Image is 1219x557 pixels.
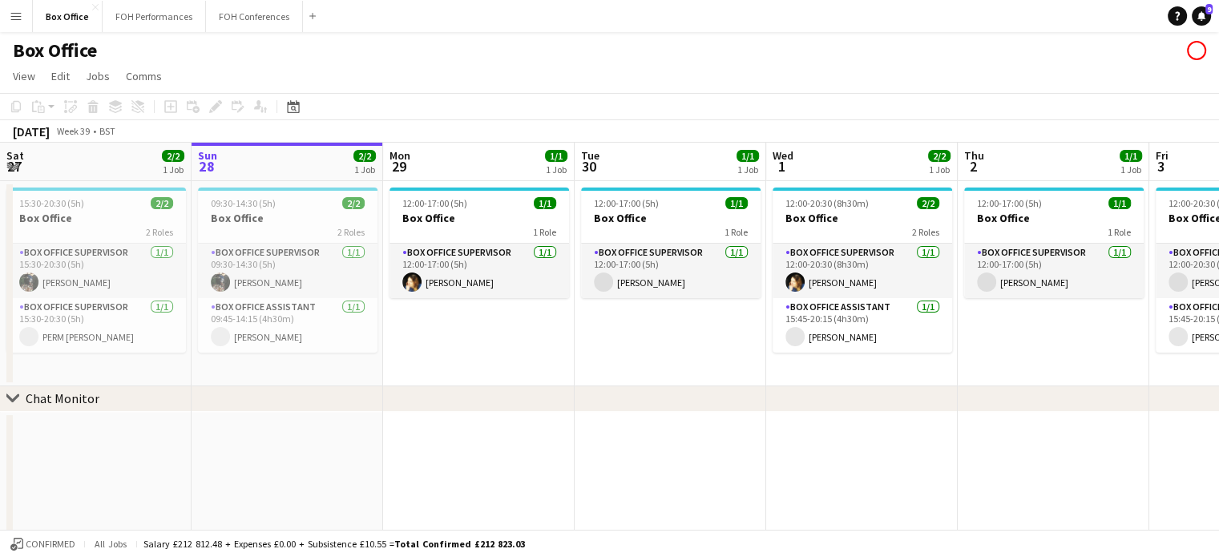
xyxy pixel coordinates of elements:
[773,211,952,225] h3: Box Office
[581,244,761,298] app-card-role: Box Office Supervisor1/112:00-17:00 (5h)[PERSON_NAME]
[354,163,375,176] div: 1 Job
[402,197,467,209] span: 12:00-17:00 (5h)
[390,244,569,298] app-card-role: Box Office Supervisor1/112:00-17:00 (5h)[PERSON_NAME]
[6,188,186,353] app-job-card: 15:30-20:30 (5h)2/2Box Office2 RolesBox Office Supervisor1/115:30-20:30 (5h)[PERSON_NAME]Box Offi...
[737,150,759,162] span: 1/1
[770,157,793,176] span: 1
[929,163,950,176] div: 1 Job
[390,211,569,225] h3: Box Office
[13,123,50,139] div: [DATE]
[6,244,186,298] app-card-role: Box Office Supervisor1/115:30-20:30 (5h)[PERSON_NAME]
[534,197,556,209] span: 1/1
[579,157,599,176] span: 30
[13,69,35,83] span: View
[6,298,186,353] app-card-role: Box Office Supervisor1/115:30-20:30 (5h)PERM [PERSON_NAME]
[773,188,952,353] app-job-card: 12:00-20:30 (8h30m)2/2Box Office2 RolesBox Office Supervisor1/112:00-20:30 (8h30m)[PERSON_NAME]Bo...
[390,148,410,163] span: Mon
[725,197,748,209] span: 1/1
[1187,41,1206,60] app-user-avatar: Frazer Mclean
[163,163,184,176] div: 1 Job
[198,298,377,353] app-card-role: Box Office Assistant1/109:45-14:15 (4h30m)[PERSON_NAME]
[45,66,76,87] a: Edit
[4,157,24,176] span: 27
[99,125,115,137] div: BST
[581,211,761,225] h3: Box Office
[211,197,276,209] span: 09:30-14:30 (5h)
[773,148,793,163] span: Wed
[19,197,84,209] span: 15:30-20:30 (5h)
[594,197,659,209] span: 12:00-17:00 (5h)
[103,1,206,32] button: FOH Performances
[206,1,303,32] button: FOH Conferences
[51,69,70,83] span: Edit
[119,66,168,87] a: Comms
[198,188,377,353] app-job-card: 09:30-14:30 (5h)2/2Box Office2 RolesBox Office Supervisor1/109:30-14:30 (5h)[PERSON_NAME]Box Offi...
[394,538,525,550] span: Total Confirmed £212 823.03
[337,226,365,238] span: 2 Roles
[8,535,78,553] button: Confirmed
[581,188,761,298] app-job-card: 12:00-17:00 (5h)1/1Box Office1 RoleBox Office Supervisor1/112:00-17:00 (5h)[PERSON_NAME]
[1153,157,1169,176] span: 3
[928,150,951,162] span: 2/2
[546,163,567,176] div: 1 Job
[964,244,1144,298] app-card-role: Box Office Supervisor1/112:00-17:00 (5h)[PERSON_NAME]
[785,197,869,209] span: 12:00-20:30 (8h30m)
[26,539,75,550] span: Confirmed
[725,226,748,238] span: 1 Role
[196,157,217,176] span: 28
[1205,4,1213,14] span: 9
[912,226,939,238] span: 2 Roles
[86,69,110,83] span: Jobs
[387,157,410,176] span: 29
[146,226,173,238] span: 2 Roles
[353,150,376,162] span: 2/2
[1120,163,1141,176] div: 1 Job
[26,390,99,406] div: Chat Monitor
[53,125,93,137] span: Week 39
[151,197,173,209] span: 2/2
[917,197,939,209] span: 2/2
[1108,226,1131,238] span: 1 Role
[198,148,217,163] span: Sun
[964,148,984,163] span: Thu
[964,211,1144,225] h3: Box Office
[1108,197,1131,209] span: 1/1
[533,226,556,238] span: 1 Role
[198,244,377,298] app-card-role: Box Office Supervisor1/109:30-14:30 (5h)[PERSON_NAME]
[33,1,103,32] button: Box Office
[977,197,1042,209] span: 12:00-17:00 (5h)
[91,538,130,550] span: All jobs
[6,148,24,163] span: Sat
[773,298,952,353] app-card-role: Box Office Assistant1/115:45-20:15 (4h30m)[PERSON_NAME]
[1156,148,1169,163] span: Fri
[6,211,186,225] h3: Box Office
[162,150,184,162] span: 2/2
[581,148,599,163] span: Tue
[737,163,758,176] div: 1 Job
[1192,6,1211,26] a: 9
[545,150,567,162] span: 1/1
[390,188,569,298] app-job-card: 12:00-17:00 (5h)1/1Box Office1 RoleBox Office Supervisor1/112:00-17:00 (5h)[PERSON_NAME]
[6,66,42,87] a: View
[126,69,162,83] span: Comms
[773,244,952,298] app-card-role: Box Office Supervisor1/112:00-20:30 (8h30m)[PERSON_NAME]
[79,66,116,87] a: Jobs
[962,157,984,176] span: 2
[143,538,525,550] div: Salary £212 812.48 + Expenses £0.00 + Subsistence £10.55 =
[1120,150,1142,162] span: 1/1
[964,188,1144,298] app-job-card: 12:00-17:00 (5h)1/1Box Office1 RoleBox Office Supervisor1/112:00-17:00 (5h)[PERSON_NAME]
[13,38,97,63] h1: Box Office
[198,211,377,225] h3: Box Office
[342,197,365,209] span: 2/2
